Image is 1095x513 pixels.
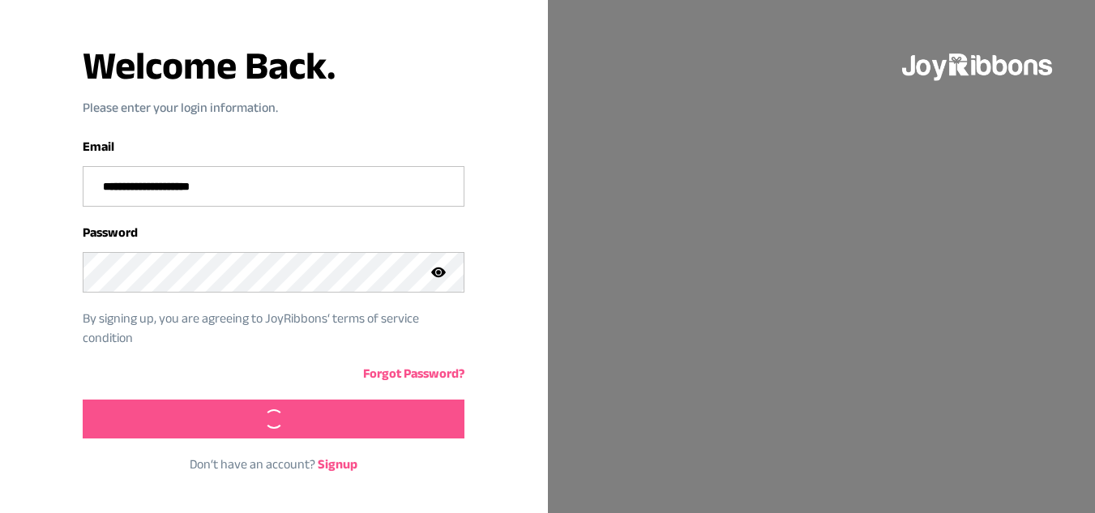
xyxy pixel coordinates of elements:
label: Email [83,139,114,153]
p: Please enter your login information. [83,98,464,118]
a: Signup [318,457,357,471]
img: joyribbons [900,39,1056,91]
h3: Welcome Back. [83,46,464,85]
a: Forgot Password? [363,366,464,380]
p: By signing up, you are agreeing to JoyRibbons‘ terms of service condition [83,309,440,348]
label: Password [83,225,138,239]
p: Don‘t have an account? [83,455,464,474]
